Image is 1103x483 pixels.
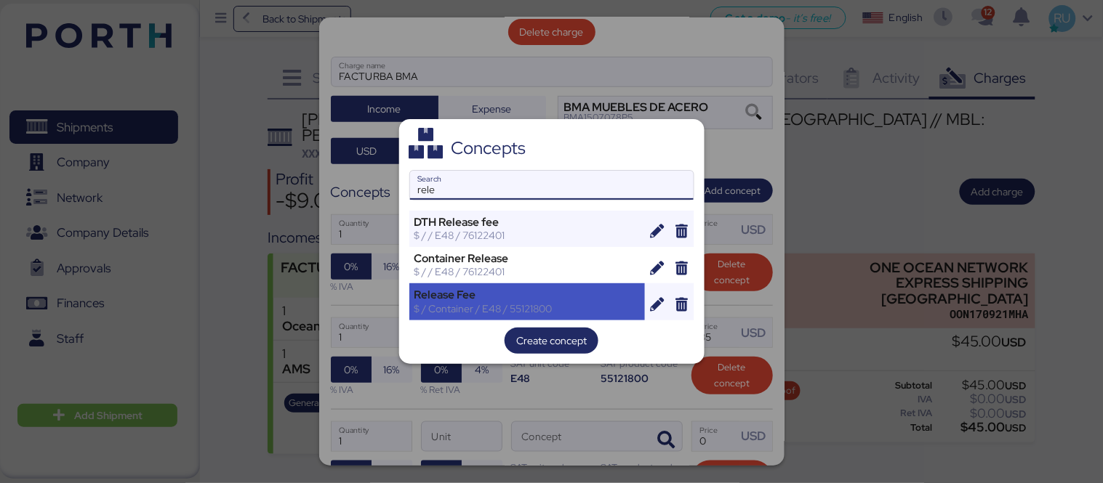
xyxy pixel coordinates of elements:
[505,328,598,354] button: Create concept
[410,171,694,200] input: Search
[414,216,641,229] div: DTH Release fee
[516,332,587,349] span: Create concept
[414,229,641,242] div: $ / / E48 / 76122401
[414,252,641,265] div: Container Release
[451,142,526,155] div: Concepts
[414,288,641,301] div: Release Fee
[414,302,641,315] div: $ / Container / E48 / 55121800
[414,265,641,278] div: $ / / E48 / 76122401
